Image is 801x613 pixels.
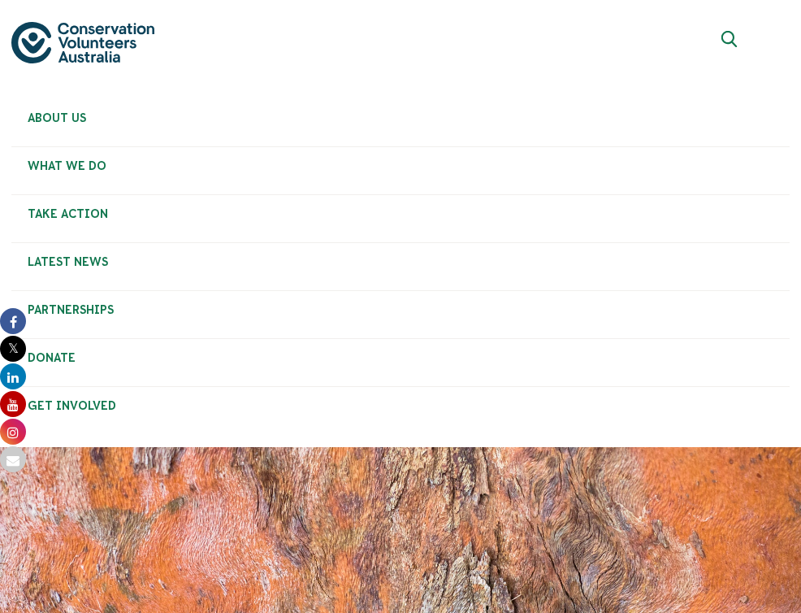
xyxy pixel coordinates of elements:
[28,159,773,172] span: What We Do
[28,303,773,316] span: Partnerships
[28,351,773,364] span: Donate
[11,195,790,243] li: Take Action
[11,22,154,63] img: logo.svg
[721,31,742,57] span: Expand search box
[11,147,790,195] li: What We Do
[712,24,751,63] button: Expand search box Close search box
[28,255,773,268] span: Latest News
[11,99,790,147] li: About Us
[28,207,773,220] span: Take Action
[28,111,773,124] span: About Us
[11,387,790,424] a: Get Involved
